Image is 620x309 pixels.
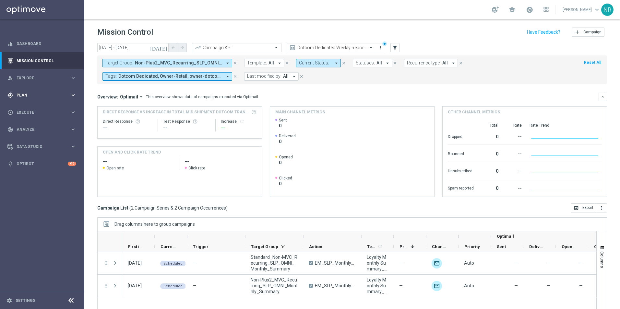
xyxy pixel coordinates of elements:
[7,127,70,132] div: Analyze
[233,74,237,79] i: close
[399,260,403,266] span: —
[7,58,77,63] div: Mission Control
[482,148,498,158] div: 0
[17,76,70,80] span: Explore
[283,74,289,79] span: All
[268,60,274,66] span: All
[7,127,77,132] div: track_changes Analyze keyboard_arrow_right
[497,244,506,249] span: Sent
[128,260,142,266] div: 11 Sep 2025, Thursday
[70,109,76,115] i: keyboard_arrow_right
[296,59,341,67] button: Current Status: arrow_drop_down
[7,92,70,98] div: Plan
[7,110,77,115] button: play_circle_outline Execute keyboard_arrow_right
[118,74,222,79] span: Dotcom Dedicated Owner-Retail owner-dotcom-dedicated owner-retail
[102,59,232,67] button: Target Group: Non-Plus2_MVC_Recurring_SLP_OMNI_Monthly_Summary, Standard_Non-MVC_Recurring_SLP_OM...
[596,203,607,212] button: more_vert
[221,124,256,132] div: --
[341,61,346,65] i: close
[508,6,516,13] span: school
[7,75,77,81] button: person_search Explore keyboard_arrow_right
[579,283,583,288] span: —
[7,93,77,98] button: gps_fixed Plan keyboard_arrow_right
[103,109,249,115] span: Direct Response VS Increase In Total Mid Shipment Dotcom Transaction Amount
[7,41,13,47] i: equalizer
[193,283,196,288] span: —
[562,5,601,15] a: [PERSON_NAME]keyboard_arrow_down
[571,205,607,210] multiple-options-button: Export to CSV
[131,205,226,211] span: 2 Campaign Series & 2 Campaign Occurrences
[289,44,296,51] i: preview
[225,74,231,79] i: arrow_drop_down
[7,75,13,81] i: person_search
[464,244,480,249] span: Priority
[7,127,13,132] i: track_changes
[105,60,133,66] span: Target Group:
[309,244,322,249] span: Action
[7,92,13,98] i: gps_fixed
[103,283,109,289] i: more_vert
[600,251,605,268] span: Columns
[393,61,397,65] i: close
[97,205,228,211] h3: Campaign List
[7,75,70,81] div: Explore
[279,160,293,166] span: 0
[404,59,458,67] button: Recurrence type: All arrow_drop_down
[279,139,296,144] span: 0
[106,166,124,171] span: Open rate
[377,44,384,51] button: more_vert
[299,73,304,80] button: close
[367,244,376,249] span: Templates
[579,260,583,266] span: —
[506,131,522,141] div: --
[7,35,76,52] div: Dashboard
[291,74,297,79] i: arrow_drop_down
[251,277,298,294] span: Non-Plus2_MVC_Recurring_SLP_OMNI_Monthly_Summary
[287,43,376,52] ng-select: Dotcom Dedicated Weekly Reporting
[514,260,518,266] span: —
[285,61,289,65] i: close
[506,165,522,176] div: --
[506,182,522,193] div: --
[279,181,292,187] span: 0
[448,131,474,141] div: Dropped
[482,165,498,176] div: 0
[367,254,388,272] span: Loyalty Monthly Summary_Final_Recurring
[103,124,152,132] div: --
[442,60,448,66] span: All
[459,61,463,65] i: close
[247,60,267,66] span: Template:
[353,59,392,67] button: Statuses: All arrow_drop_down
[70,92,76,98] i: keyboard_arrow_right
[70,75,76,81] i: keyboard_arrow_right
[233,61,237,65] i: close
[17,35,76,52] a: Dashboard
[506,123,522,128] div: Rate
[432,281,442,291] div: Optimail
[399,283,403,289] span: —
[163,119,210,124] div: Test Response
[464,260,474,266] span: Auto
[356,60,375,66] span: Statuses:
[171,45,175,50] i: arrow_back
[275,109,325,115] h4: Main channel metrics
[150,45,168,51] i: [DATE]
[279,123,287,129] span: 0
[7,155,76,172] div: Optibot
[527,30,560,34] input: Have Feedback?
[102,72,232,81] button: Tags: Dotcom Dedicated, Owner-Retail, owner-dotcom-dedicated, owner-retail arrow_drop_down
[530,123,602,128] div: Rate Trend
[17,155,68,172] a: Optibot
[97,43,169,52] input: Select date range
[103,149,161,155] h4: OPEN AND CLICK RATE TREND
[221,119,256,124] div: Increase
[160,283,186,289] colored-tag: Scheduled
[547,283,550,288] span: —
[178,43,187,52] button: arrow_forward
[514,283,518,288] span: —
[239,119,244,124] i: refresh
[195,44,201,51] i: trending_up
